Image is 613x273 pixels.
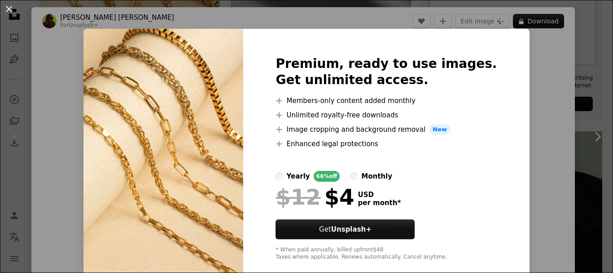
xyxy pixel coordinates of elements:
[350,173,358,180] input: monthly
[331,225,372,233] strong: Unsplash+
[276,185,320,209] span: $12
[276,173,283,180] input: yearly66%off
[276,185,354,209] div: $4
[276,56,497,88] h2: Premium, ready to use images. Get unlimited access.
[276,124,497,135] li: Image cropping and background removal
[361,171,392,182] div: monthly
[276,139,497,149] li: Enhanced legal protections
[429,124,451,135] span: New
[358,191,401,199] span: USD
[276,95,497,106] li: Members-only content added monthly
[276,219,415,239] button: GetUnsplash+
[276,246,497,261] div: * When paid annually, billed upfront $48 Taxes where applicable. Renews automatically. Cancel any...
[276,110,497,121] li: Unlimited royalty-free downloads
[314,171,340,182] div: 66% off
[358,199,401,207] span: per month *
[286,171,310,182] div: yearly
